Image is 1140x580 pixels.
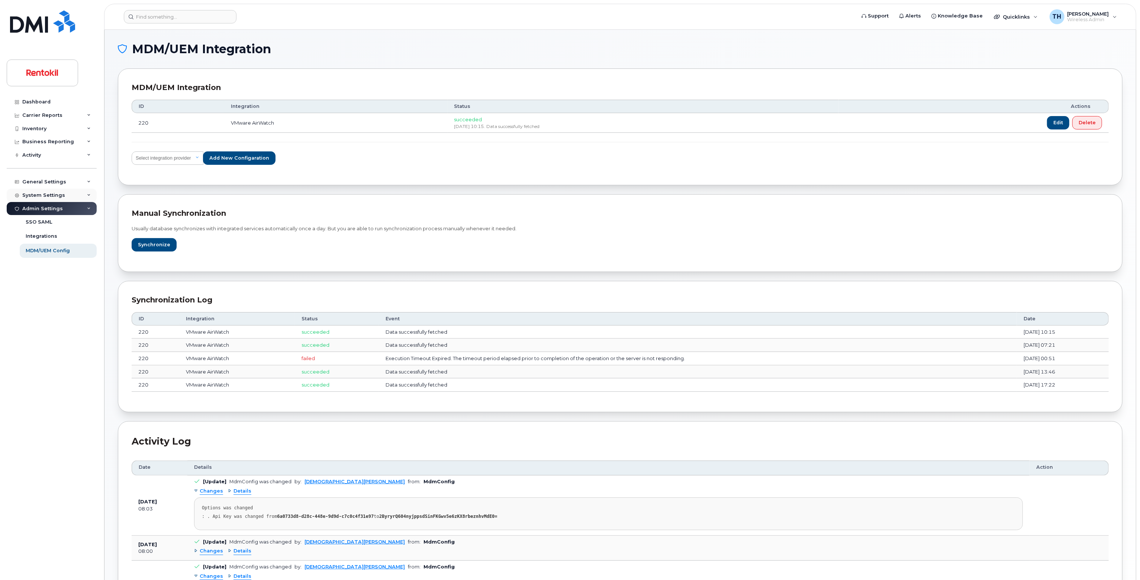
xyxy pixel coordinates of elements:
[138,542,157,547] b: [DATE]
[1017,365,1109,379] td: [DATE] 13:46
[194,464,212,471] span: Details
[295,352,379,365] td: failed
[379,326,1017,339] td: Data successfully fetched
[138,499,157,504] b: [DATE]
[294,564,302,570] span: by:
[200,488,223,495] span: Changes
[202,514,1015,519] div: : . Api Key was changed from to
[838,100,1109,113] th: Actions
[295,326,379,339] td: succeeded
[379,352,1017,365] td: Execution Timeout Expired. The timeout period elapsed prior to completion of the operation or the...
[132,44,271,55] span: MDM/UEM Integration
[424,564,455,570] b: MdmConfig
[180,352,295,365] td: VMware AirWatch
[295,339,379,352] td: succeeded
[132,82,1109,93] div: MDM/UEM Integration
[132,339,180,352] td: 220
[132,238,177,251] button: Synchronize
[234,573,251,580] span: Details
[200,573,223,580] span: Changes
[277,514,374,519] strong: 6a0733d8-d28c-448e-9d9d-c7c0c4f31e97
[305,539,405,545] a: [DEMOGRAPHIC_DATA][PERSON_NAME]
[379,312,1017,326] th: Event
[132,113,224,133] td: 220
[132,365,180,379] td: 220
[200,548,223,555] span: Changes
[203,539,226,545] b: [Update]
[229,564,292,570] div: MdmConfig was changed
[454,124,485,129] span: [DATE] 10:15.
[132,352,180,365] td: 220
[203,564,226,570] b: [Update]
[132,378,180,392] td: 220
[1053,119,1063,126] span: Edit
[295,312,379,326] th: Status
[132,208,1109,219] div: Manual synchronization
[1017,378,1109,392] td: [DATE] 17:22
[305,564,405,570] a: [DEMOGRAPHIC_DATA][PERSON_NAME]
[138,241,170,248] span: Synchronize
[1017,339,1109,352] td: [DATE] 07:21
[379,365,1017,379] td: Data successfully fetched
[132,295,1109,305] div: Synchronization Log
[229,479,292,484] div: MdmConfig was changed
[234,548,251,555] span: Details
[138,506,181,512] div: 08:03
[487,124,540,129] span: Data successfully fetched
[1017,352,1109,365] td: [DATE] 00:51
[229,539,292,545] div: MdmConfig was changed
[379,339,1017,352] td: Data successfully fetched
[1017,326,1109,339] td: [DATE] 10:15
[132,225,1109,232] p: Usually database synchronizes with integrated services automatically once a day. But you are able...
[295,365,379,379] td: succeeded
[132,100,224,113] th: ID
[294,479,302,484] span: by:
[424,479,455,484] b: MdmConfig
[180,339,295,352] td: VMware AirWatch
[424,539,455,545] b: MdmConfig
[448,100,838,113] th: Status
[180,326,295,339] td: VMware AirWatch
[234,488,251,495] span: Details
[305,479,405,484] a: [DEMOGRAPHIC_DATA][PERSON_NAME]
[132,326,180,339] td: 220
[203,479,226,484] b: [Update]
[1072,116,1102,129] button: Delete
[1017,312,1109,326] th: Date
[454,116,482,122] span: succeeded
[180,365,295,379] td: VMware AirWatch
[180,378,295,392] td: VMware AirWatch
[295,378,379,392] td: succeeded
[132,312,180,326] th: ID
[132,435,1109,448] div: Activity Log
[408,564,421,570] span: from:
[408,479,421,484] span: from:
[379,514,497,519] strong: 2ByryrQ604nyjppsdSinFKGwv5e6zKX8rbeznhvMdE0=
[1030,461,1109,475] th: Action
[408,539,421,545] span: from:
[224,100,448,113] th: Integration
[180,312,295,326] th: Integration
[202,505,1015,511] div: Options was changed
[203,151,276,165] button: Add new configaration
[209,154,269,161] span: Add new configaration
[1047,116,1069,129] button: Edit
[294,539,302,545] span: by:
[139,464,151,471] span: Date
[1079,119,1096,126] span: Delete
[1108,548,1134,574] iframe: Messenger Launcher
[231,120,274,126] span: VMware AirWatch
[138,548,181,555] div: 08:00
[379,378,1017,392] td: Data successfully fetched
